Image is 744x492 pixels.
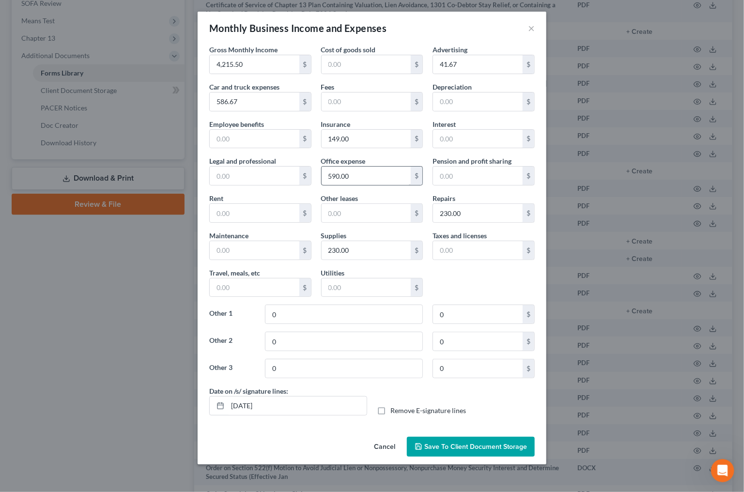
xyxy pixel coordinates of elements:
label: Insurance [321,119,351,129]
div: Emma says… [8,76,186,237]
div: $ [299,92,311,111]
span: Remove E-signature lines [390,406,466,415]
label: Interest [433,119,456,129]
label: Utilities [321,268,345,278]
input: 0.00 [210,130,299,148]
input: 0.00 [322,55,411,74]
label: Maintenance [209,231,248,241]
div: $ [299,204,311,222]
div: $ [523,359,534,378]
button: go back [6,4,25,22]
label: Other 2 [204,332,260,359]
p: Active in the last 15m [47,12,116,22]
input: Specify... [265,359,422,378]
div: $ [411,92,422,111]
button: × [528,22,535,34]
div: $ [299,55,311,74]
input: 0.00 [433,204,523,222]
div: $ [523,241,534,260]
div: Starting [DATE], PACER requires Multi-Factor Authentication (MFA) for all filers in select distri... [15,106,151,143]
input: 0.00 [210,204,299,222]
span: Save to Client Document Storage [424,443,527,451]
div: $ [523,167,534,185]
div: $ [411,204,422,222]
label: Cost of goods sold [321,45,376,55]
input: 0.00 [322,130,411,148]
input: 0.00 [433,167,523,185]
input: 0.00 [322,241,411,260]
label: Depreciation [433,82,472,92]
button: Upload attachment [46,317,54,325]
div: $ [523,305,534,323]
div: $ [299,167,311,185]
label: Other 3 [204,359,260,386]
input: MM/DD/YYYY [228,397,367,415]
b: 🚨 PACER Multi-Factor Authentication Now Required 🚨 [15,82,139,100]
div: $ [411,130,422,148]
button: Gif picker [31,317,38,325]
input: 0.00 [322,92,411,111]
div: $ [411,278,422,297]
b: 2 minutes [60,168,98,176]
div: $ [411,241,422,260]
input: 0.00 [433,241,523,260]
input: 0.00 [322,167,411,185]
label: Gross Monthly Income [209,45,278,55]
div: $ [523,204,534,222]
input: 0.00 [210,278,299,297]
label: Advertising [433,45,467,55]
div: Close [170,4,187,21]
h1: [PERSON_NAME] [47,5,110,12]
label: Employee benefits [209,119,264,129]
div: $ [523,332,534,351]
img: Profile image for Emma [28,5,43,21]
button: Send a message… [166,313,182,329]
input: 0.00 [210,92,299,111]
button: Home [152,4,170,22]
div: $ [299,278,311,297]
button: Emoji picker [15,317,23,325]
div: [PERSON_NAME] • [DATE] [15,218,92,224]
label: Rent [209,193,223,203]
input: Specify... [265,305,422,323]
div: $ [523,55,534,74]
label: Other 1 [204,305,260,332]
label: Pension and profit sharing [433,156,511,166]
input: 0.00 [210,55,299,74]
label: Other leases [321,193,358,203]
input: 0.00 [322,204,411,222]
div: Monthly Business Income and Expenses [209,21,387,35]
input: 0.00 [322,278,411,297]
div: $ [299,130,311,148]
input: 0.00 [210,241,299,260]
label: Travel, meals, etc [209,268,260,278]
label: Fees [321,82,335,92]
button: Cancel [366,438,403,457]
textarea: Message… [8,297,186,313]
div: $ [411,167,422,185]
input: 0.00 [433,332,523,351]
label: Office expense [321,156,366,166]
input: 0.00 [433,130,523,148]
iframe: Intercom live chat [711,459,734,482]
div: $ [299,241,311,260]
input: 0.00 [433,92,523,111]
div: $ [523,130,534,148]
div: $ [523,92,534,111]
input: 0.00 [433,359,523,378]
a: Learn More Here [15,201,72,209]
button: Save to Client Document Storage [407,437,535,457]
label: Repairs [433,193,455,203]
input: Specify... [265,332,422,351]
div: 🚨 PACER Multi-Factor Authentication Now Required 🚨Starting [DATE], PACER requires Multi-Factor Au... [8,76,159,216]
div: Please be sure to enable MFA in your PACER account settings. Once enabled, you will have to enter... [15,149,151,196]
label: Supplies [321,231,347,241]
input: 0.00 [433,55,523,74]
input: 0.00 [210,167,299,185]
label: Legal and professional [209,156,276,166]
label: Taxes and licenses [433,231,487,241]
input: 0.00 [433,305,523,323]
div: $ [411,55,422,74]
label: Car and truck expenses [209,82,279,92]
label: Date on /s/ signature lines: [209,386,288,396]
